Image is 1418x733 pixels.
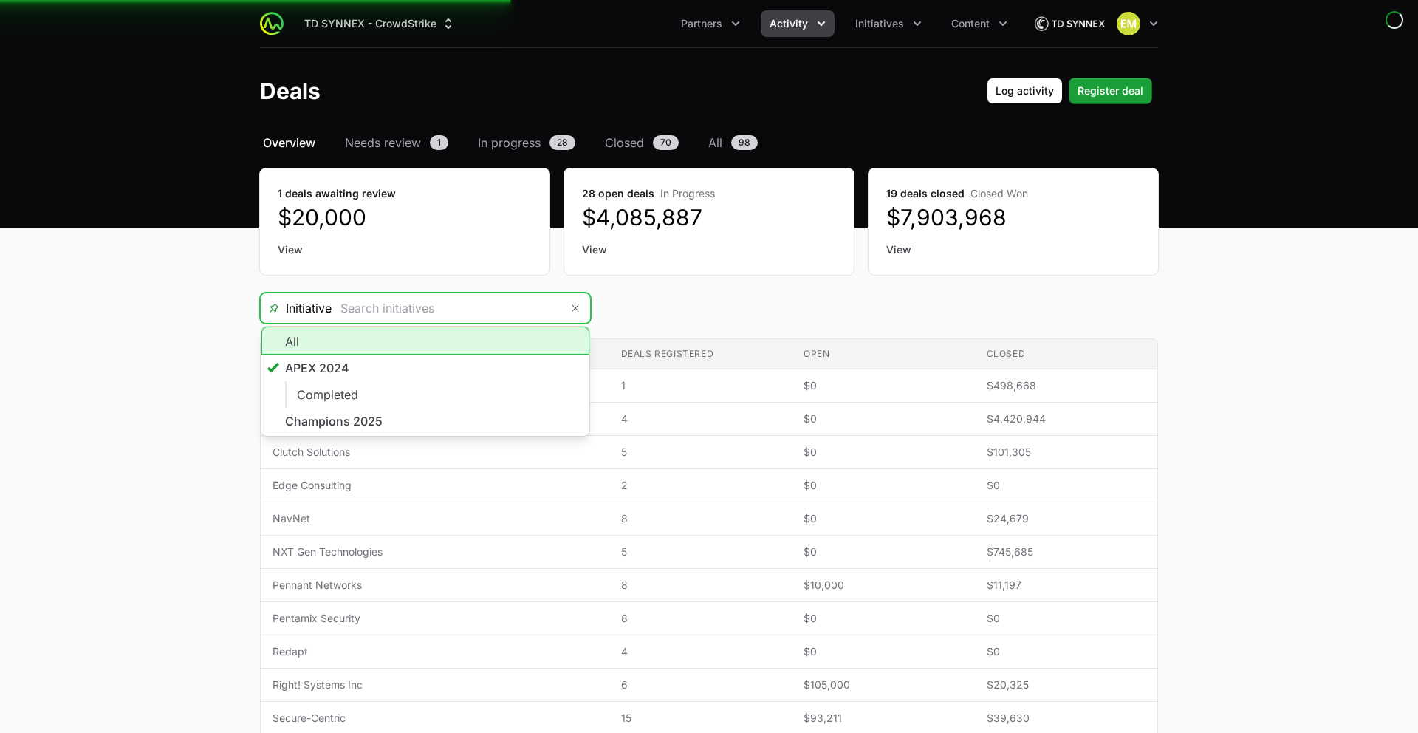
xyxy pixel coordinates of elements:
div: Main navigation [284,10,1016,37]
span: $101,305 [987,445,1145,460]
span: Initiatives [855,16,904,31]
span: $0 [804,511,962,526]
div: Activity menu [761,10,835,37]
span: Edge Consulting [273,478,597,493]
span: Partners [681,16,722,31]
a: Overview [260,134,318,151]
span: $0 [987,644,1145,659]
div: Initiatives menu [846,10,931,37]
button: Content [942,10,1016,37]
button: Register deal [1069,78,1152,104]
span: 8 [621,511,780,526]
div: Primary actions [987,78,1152,104]
span: Register deal [1078,82,1143,100]
a: View [278,242,532,257]
span: $0 [804,545,962,559]
span: Overview [263,134,315,151]
span: Needs review [345,134,421,151]
img: ActivitySource [260,12,284,35]
span: In progress [478,134,541,151]
th: Open [792,339,974,369]
span: Clutch Solutions [273,445,597,460]
span: 2 [621,478,780,493]
button: Activity [761,10,835,37]
a: All98 [705,134,761,151]
span: $4,420,944 [987,412,1145,426]
span: $10,000 [804,578,962,593]
dd: $20,000 [278,204,532,231]
a: Closed70 [602,134,682,151]
th: Deals registered [609,339,792,369]
span: $498,668 [987,378,1145,393]
a: View [886,242,1140,257]
span: 6 [621,678,780,692]
span: 4 [621,412,780,426]
span: $0 [804,412,962,426]
img: Eric Mingus [1117,12,1140,35]
span: $0 [804,611,962,626]
dt: 1 deals awaiting review [278,186,532,201]
span: Pennant Networks [273,578,597,593]
div: Supplier switch menu [295,10,465,37]
span: NavNet [273,511,597,526]
span: 1 [430,135,448,150]
img: TD SYNNEX [1034,9,1105,38]
h1: Deals [260,78,321,104]
button: Initiatives [846,10,931,37]
button: Partners [672,10,749,37]
a: Needs review1 [342,134,451,151]
span: Activity [770,16,808,31]
span: In Progress [660,187,715,200]
dt: 28 open deals [582,186,836,201]
nav: Deals navigation [260,134,1158,151]
span: 5 [621,445,780,460]
span: $745,685 [987,545,1145,559]
input: Search initiatives [332,293,561,323]
span: Initiative [261,299,332,317]
span: Closed Won [970,187,1028,200]
span: $24,679 [987,511,1145,526]
span: Closed [605,134,644,151]
span: 4 [621,644,780,659]
span: $11,197 [987,578,1145,593]
span: 8 [621,578,780,593]
button: Log activity [987,78,1063,104]
span: 70 [653,135,679,150]
span: Log activity [996,82,1054,100]
span: $0 [804,644,962,659]
button: Remove [561,293,590,323]
span: Redapt [273,644,597,659]
span: 8 [621,611,780,626]
span: Content [951,16,990,31]
span: 1 [621,378,780,393]
span: $39,630 [987,711,1145,726]
span: 15 [621,711,780,726]
span: 98 [731,135,758,150]
div: Content menu [942,10,1016,37]
th: Closed [975,339,1157,369]
span: $0 [804,445,962,460]
span: $0 [804,478,962,493]
dt: 19 deals closed [886,186,1140,201]
a: View [582,242,836,257]
span: Pentamix Security [273,611,597,626]
span: 28 [549,135,575,150]
dd: $7,903,968 [886,204,1140,231]
dd: $4,085,887 [582,204,836,231]
span: $0 [987,478,1145,493]
span: Secure-Centric [273,711,597,726]
span: NXT Gen Technologies [273,545,597,559]
span: $105,000 [804,678,962,692]
span: $0 [987,611,1145,626]
div: Partners menu [672,10,749,37]
span: $0 [804,378,962,393]
span: $20,325 [987,678,1145,692]
a: In progress28 [475,134,578,151]
span: 5 [621,545,780,559]
button: TD SYNNEX - CrowdStrike [295,10,465,37]
span: All [708,134,722,151]
span: $93,211 [804,711,962,726]
span: Right! Systems Inc [273,678,597,692]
